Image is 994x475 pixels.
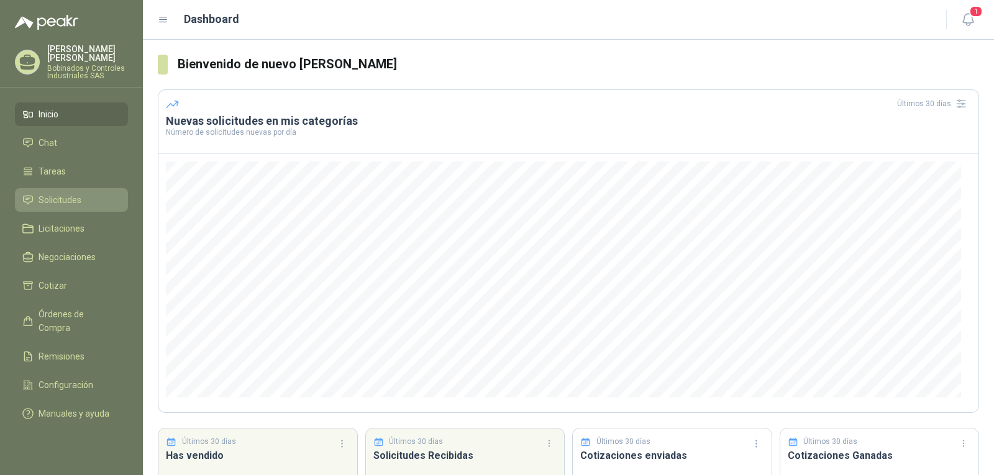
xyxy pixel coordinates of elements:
[166,129,971,136] p: Número de solicitudes nuevas por día
[15,373,128,397] a: Configuración
[39,165,66,178] span: Tareas
[15,217,128,240] a: Licitaciones
[39,279,67,292] span: Cotizar
[166,448,350,463] h3: Has vendido
[182,436,236,448] p: Últimos 30 días
[39,407,109,420] span: Manuales y ayuda
[39,222,84,235] span: Licitaciones
[39,107,58,121] span: Inicio
[788,448,972,463] h3: Cotizaciones Ganadas
[39,250,96,264] span: Negociaciones
[15,15,78,30] img: Logo peakr
[184,11,239,28] h1: Dashboard
[389,436,443,448] p: Últimos 30 días
[15,245,128,269] a: Negociaciones
[39,378,93,392] span: Configuración
[39,307,116,335] span: Órdenes de Compra
[15,131,128,155] a: Chat
[596,436,650,448] p: Últimos 30 días
[39,193,81,207] span: Solicitudes
[15,160,128,183] a: Tareas
[803,436,857,448] p: Últimos 30 días
[178,55,979,74] h3: Bienvenido de nuevo [PERSON_NAME]
[47,45,128,62] p: [PERSON_NAME] [PERSON_NAME]
[15,102,128,126] a: Inicio
[969,6,983,17] span: 1
[15,402,128,425] a: Manuales y ayuda
[15,345,128,368] a: Remisiones
[15,302,128,340] a: Órdenes de Compra
[957,9,979,31] button: 1
[15,274,128,297] a: Cotizar
[166,114,971,129] h3: Nuevas solicitudes en mis categorías
[897,94,971,114] div: Últimos 30 días
[47,65,128,79] p: Bobinados y Controles Industriales SAS
[373,448,557,463] h3: Solicitudes Recibidas
[580,448,764,463] h3: Cotizaciones enviadas
[15,188,128,212] a: Solicitudes
[39,350,84,363] span: Remisiones
[39,136,57,150] span: Chat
